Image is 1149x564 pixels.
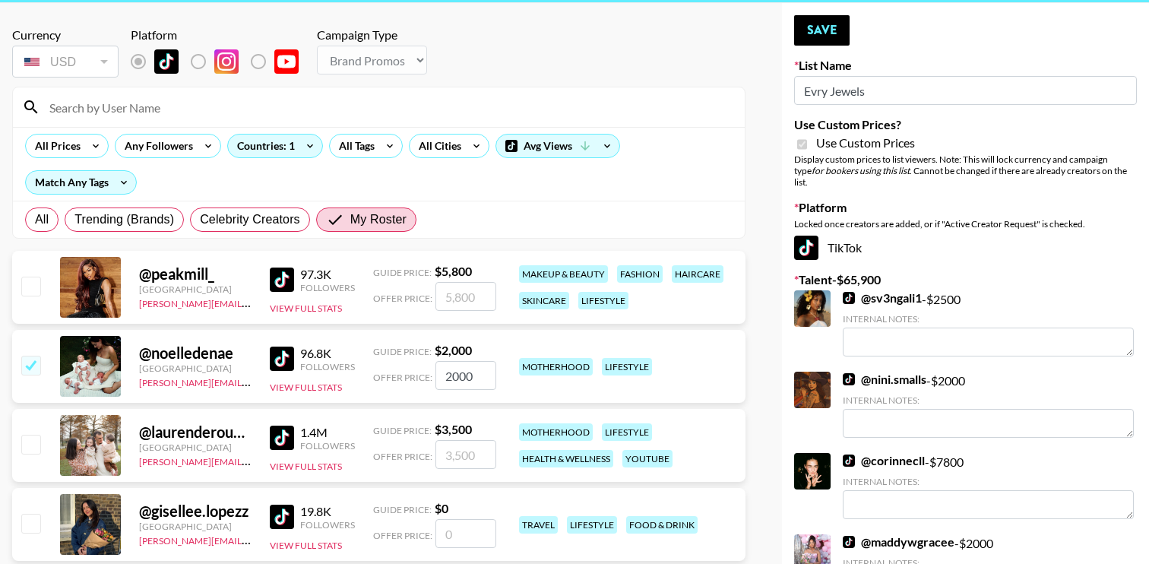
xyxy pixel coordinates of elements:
[35,211,49,229] span: All
[567,516,617,534] div: lifestyle
[330,135,378,157] div: All Tags
[139,453,364,467] a: [PERSON_NAME][EMAIL_ADDRESS][DOMAIN_NAME]
[794,272,1137,287] label: Talent - $ 65,900
[12,27,119,43] div: Currency
[139,521,252,532] div: [GEOGRAPHIC_DATA]
[200,211,300,229] span: Celebrity Creators
[602,358,652,375] div: lifestyle
[116,135,196,157] div: Any Followers
[794,200,1137,215] label: Platform
[812,165,910,176] em: for bookers using this list
[228,135,322,157] div: Countries: 1
[435,422,472,436] strong: $ 3,500
[270,540,342,551] button: View Full Stats
[843,394,1134,406] div: Internal Notes:
[300,519,355,531] div: Followers
[816,135,915,151] span: Use Custom Prices
[519,292,569,309] div: skincare
[519,450,613,467] div: health & wellness
[794,218,1137,230] div: Locked once creators are added, or if "Active Creator Request" is checked.
[373,267,432,278] span: Guide Price:
[300,504,355,519] div: 19.8K
[139,442,252,453] div: [GEOGRAPHIC_DATA]
[602,423,652,441] div: lifestyle
[794,117,1137,132] label: Use Custom Prices?
[15,49,116,75] div: USD
[139,363,252,374] div: [GEOGRAPHIC_DATA]
[350,211,407,229] span: My Roster
[410,135,464,157] div: All Cities
[74,211,174,229] span: Trending (Brands)
[214,49,239,74] img: Instagram
[519,423,593,441] div: motherhood
[300,282,355,293] div: Followers
[519,358,593,375] div: motherhood
[435,440,496,469] input: 3,500
[435,501,448,515] strong: $ 0
[843,290,922,306] a: @sv3ngali1
[373,346,432,357] span: Guide Price:
[139,532,364,547] a: [PERSON_NAME][EMAIL_ADDRESS][DOMAIN_NAME]
[40,95,736,119] input: Search by User Name
[519,516,558,534] div: travel
[794,236,1137,260] div: TikTok
[131,27,311,43] div: Platform
[373,530,432,541] span: Offer Price:
[622,450,673,467] div: youtube
[139,265,252,284] div: @ peakmill_
[139,295,364,309] a: [PERSON_NAME][EMAIL_ADDRESS][DOMAIN_NAME]
[270,268,294,292] img: TikTok
[373,372,432,383] span: Offer Price:
[270,347,294,371] img: TikTok
[373,293,432,304] span: Offer Price:
[139,344,252,363] div: @ noelledenae
[435,519,496,548] input: 0
[843,372,926,387] a: @nini.smalls
[794,236,818,260] img: TikTok
[270,382,342,393] button: View Full Stats
[154,49,179,74] img: TikTok
[496,135,619,157] div: Avg Views
[274,49,299,74] img: YouTube
[139,374,364,388] a: [PERSON_NAME][EMAIL_ADDRESS][DOMAIN_NAME]
[435,282,496,311] input: 5,800
[843,292,855,304] img: TikTok
[300,346,355,361] div: 96.8K
[435,343,472,357] strong: $ 2,000
[843,476,1134,487] div: Internal Notes:
[626,516,698,534] div: food & drink
[843,534,954,550] a: @maddywgracee
[843,536,855,548] img: TikTok
[373,451,432,462] span: Offer Price:
[12,43,119,81] div: Currency is locked to USD
[843,373,855,385] img: TikTok
[843,313,1134,325] div: Internal Notes:
[26,171,136,194] div: Match Any Tags
[843,453,925,468] a: @corinnecll
[139,502,252,521] div: @ gisellee.lopezz
[843,372,1134,438] div: - $ 2000
[300,361,355,372] div: Followers
[794,58,1137,73] label: List Name
[317,27,427,43] div: Campaign Type
[617,265,663,283] div: fashion
[300,425,355,440] div: 1.4M
[519,265,608,283] div: makeup & beauty
[270,426,294,450] img: TikTok
[578,292,628,309] div: lifestyle
[139,423,252,442] div: @ laurenderouennn
[139,284,252,295] div: [GEOGRAPHIC_DATA]
[300,440,355,452] div: Followers
[270,303,342,314] button: View Full Stats
[435,361,496,390] input: 2,000
[435,264,472,278] strong: $ 5,800
[270,505,294,529] img: TikTok
[843,453,1134,519] div: - $ 7800
[794,154,1137,188] div: Display custom prices to list viewers. Note: This will lock currency and campaign type . Cannot b...
[373,504,432,515] span: Guide Price:
[300,267,355,282] div: 97.3K
[131,46,311,78] div: List locked to TikTok.
[270,461,342,472] button: View Full Stats
[794,15,850,46] button: Save
[672,265,723,283] div: haircare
